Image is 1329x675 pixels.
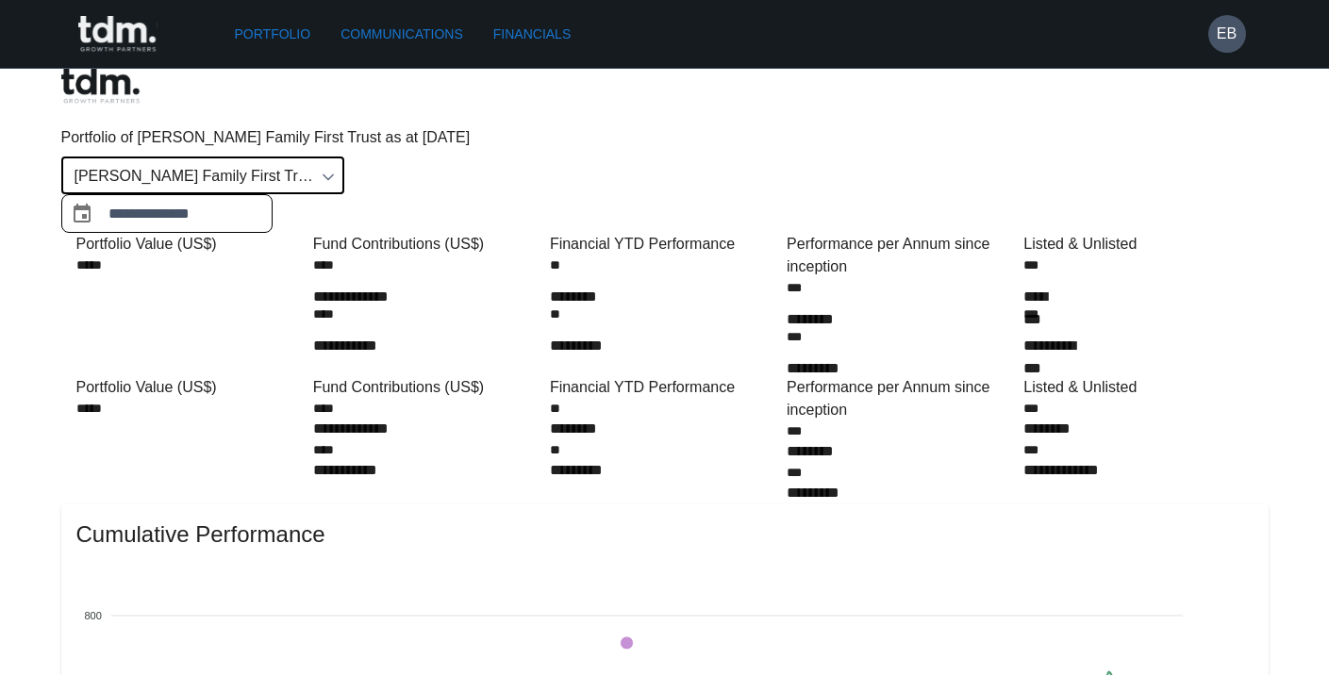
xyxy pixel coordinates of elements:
[227,17,319,52] a: Portfolio
[84,610,101,621] tspan: 800
[61,156,344,194] div: [PERSON_NAME] Family First Trust
[550,233,779,255] div: Financial YTD Performance
[1217,23,1237,45] h6: EB
[76,233,306,255] div: Portfolio Value (US$)
[486,17,578,52] a: Financials
[787,376,1016,421] div: Performance per Annum since inception
[1208,15,1246,53] button: EB
[1023,376,1253,399] div: Listed & Unlisted
[550,376,779,399] div: Financial YTD Performance
[63,195,101,233] button: Choose date, selected date is Sep 30, 2025
[313,233,542,255] div: Fund Contributions (US$)
[313,376,542,399] div: Fund Contributions (US$)
[787,233,1016,278] div: Performance per Annum since inception
[333,17,471,52] a: Communications
[61,126,1269,149] p: Portfolio of [PERSON_NAME] Family First Trust as at [DATE]
[76,376,306,399] div: Portfolio Value (US$)
[1023,233,1253,255] div: Listed & Unlisted
[76,519,1254,550] span: Cumulative Performance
